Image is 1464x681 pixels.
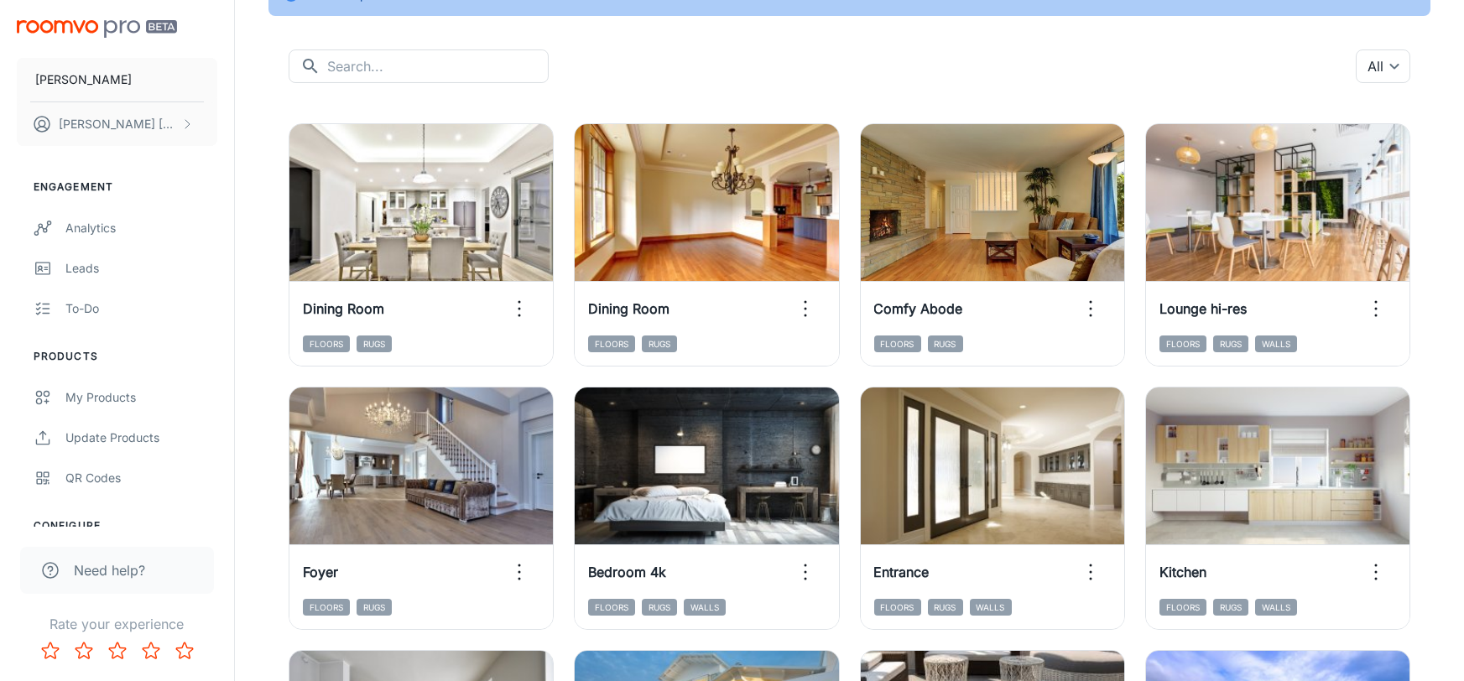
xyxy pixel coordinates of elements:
button: Rate 3 star [101,634,134,668]
span: Rugs [1213,335,1248,352]
span: Rugs [1213,599,1248,616]
h6: Entrance [874,562,930,582]
span: Floors [303,335,350,352]
div: All [1356,49,1410,83]
span: Walls [684,599,726,616]
div: Update Products [65,429,217,447]
p: [PERSON_NAME] [PERSON_NAME] [59,115,177,133]
button: Rate 2 star [67,634,101,668]
span: Floors [588,599,635,616]
span: Floors [303,599,350,616]
div: QR Codes [65,469,217,487]
div: Analytics [65,219,217,237]
span: Walls [1255,335,1297,352]
h6: Dining Room [303,299,384,319]
div: Leads [65,259,217,278]
button: Rate 4 star [134,634,168,668]
span: Floors [874,599,921,616]
span: Rugs [357,335,392,352]
span: Rugs [642,335,677,352]
div: To-do [65,299,217,318]
span: Floors [1159,599,1206,616]
span: Rugs [357,599,392,616]
h6: Kitchen [1159,562,1206,582]
button: [PERSON_NAME] [PERSON_NAME] [17,102,217,146]
button: Rate 1 star [34,634,67,668]
div: My Products [65,388,217,407]
input: Search... [327,49,549,83]
span: Walls [970,599,1012,616]
span: Walls [1255,599,1297,616]
span: Floors [874,335,921,352]
span: Floors [1159,335,1206,352]
p: [PERSON_NAME] [35,70,132,89]
p: Rate your experience [13,614,221,634]
img: Roomvo PRO Beta [17,20,177,38]
span: Rugs [928,599,963,616]
span: Rugs [928,335,963,352]
h6: Comfy Abode [874,299,963,319]
h6: Foyer [303,562,338,582]
h6: Bedroom 4k [588,562,666,582]
span: Rugs [642,599,677,616]
h6: Dining Room [588,299,669,319]
button: [PERSON_NAME] [17,58,217,101]
span: Floors [588,335,635,352]
span: Need help? [74,560,145,580]
h6: Lounge hi-res [1159,299,1247,319]
button: Rate 5 star [168,634,201,668]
